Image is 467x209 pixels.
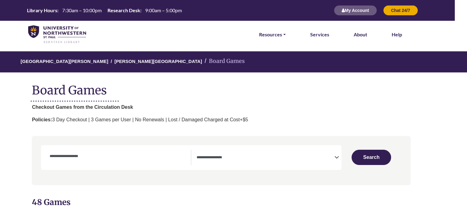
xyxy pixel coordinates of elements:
[383,8,418,13] a: Chat 24/7
[202,57,245,66] li: Board Games
[354,31,367,38] a: About
[32,117,52,122] strong: Policies:
[310,31,329,38] a: Services
[24,7,184,13] table: Hours Today
[196,156,334,160] textarea: Search
[24,7,59,13] th: Library Hours:
[32,116,410,124] p: 3 Day Checkout | 3 Games per User | No Renewals | Lost / Damaged Charged at Cost+$5
[32,51,410,72] nav: breadcrumb
[28,25,86,44] img: library_home
[145,7,182,13] span: 9:00am – 5:00pm
[32,197,70,207] span: 48 Games
[46,152,191,160] input: Search by Game Name
[105,7,142,13] th: Research Desk:
[259,31,286,38] a: Resources
[24,7,184,14] a: Hours Today
[352,150,391,165] button: Submit for Search Results
[32,136,410,185] nav: Search filters
[383,5,418,16] button: Chat 24/7
[334,8,377,13] a: My Account
[392,31,402,38] a: Help
[32,79,410,97] h1: Board Games
[21,58,108,64] a: [GEOGRAPHIC_DATA][PERSON_NAME]
[32,105,133,110] strong: Checkout Games from the Circulation Desk
[62,7,102,13] span: 7:30am – 10:00pm
[334,5,377,16] button: My Account
[115,58,202,64] a: [PERSON_NAME][GEOGRAPHIC_DATA]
